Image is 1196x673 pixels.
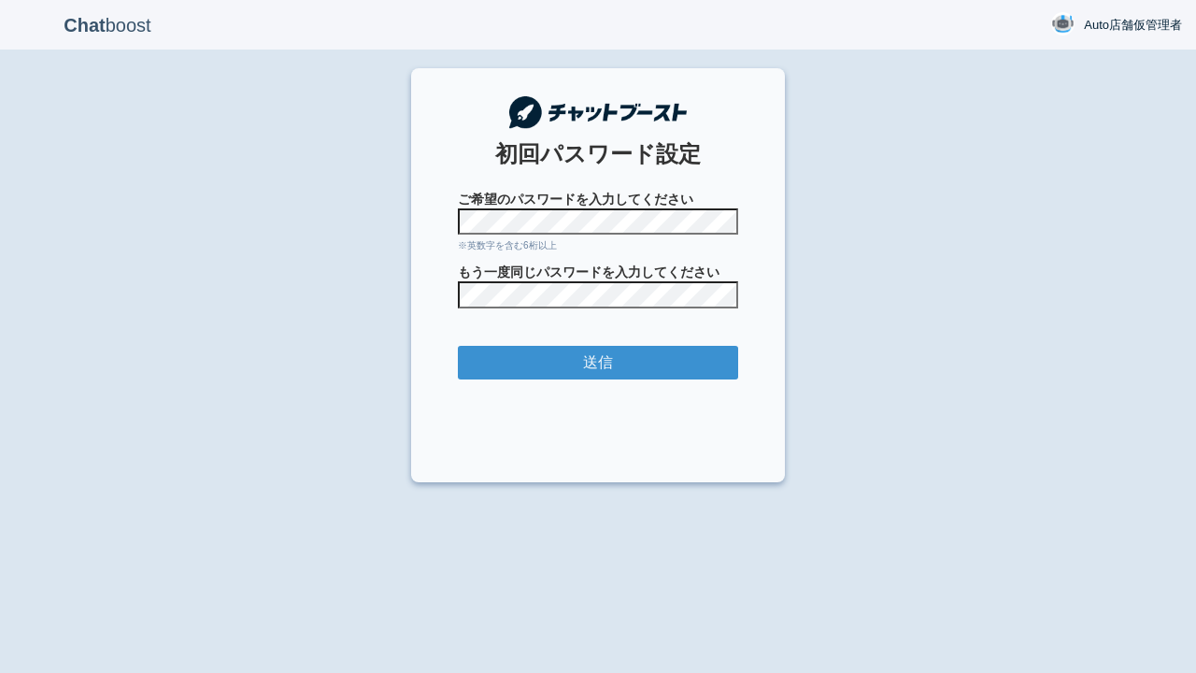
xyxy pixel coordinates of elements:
[458,239,738,252] div: ※英数字を含む6桁以上
[458,346,738,380] input: 送信
[1084,16,1182,35] span: Auto店舗仮管理者
[1051,12,1075,36] img: User Image
[458,138,738,170] div: 初回パスワード設定
[509,96,687,129] img: チャットブースト
[458,263,738,281] span: もう一度同じパスワードを入力してください
[14,2,201,49] p: boost
[458,190,738,208] span: ご希望のパスワードを入力してください
[64,15,105,36] b: Chat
